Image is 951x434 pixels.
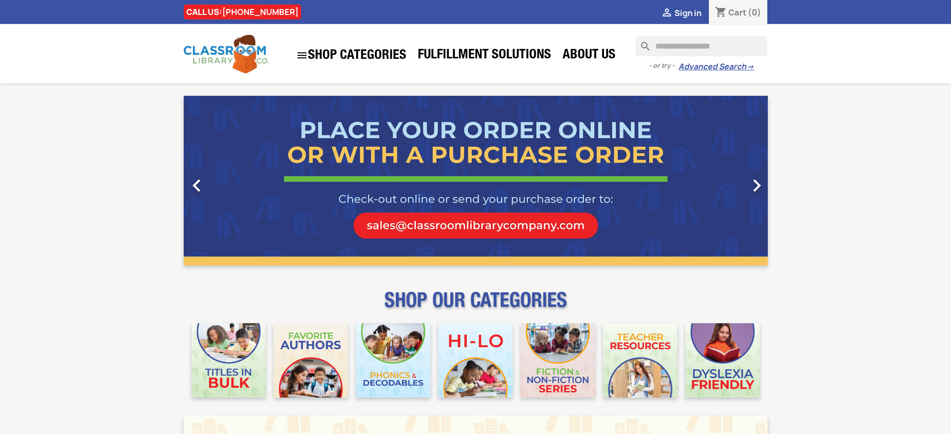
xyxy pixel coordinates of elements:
a: Fulfillment Solutions [413,46,556,66]
p: SHOP OUR CATEGORIES [184,297,768,315]
a: About Us [558,46,621,66]
a: Next [680,96,768,265]
span: → [746,62,754,72]
a: SHOP CATEGORIES [291,44,411,66]
i:  [661,7,673,19]
img: CLC_Dyslexia_Mobile.jpg [685,323,760,398]
img: CLC_Favorite_Authors_Mobile.jpg [274,323,348,398]
img: CLC_Phonics_And_Decodables_Mobile.jpg [356,323,430,398]
img: CLC_Fiction_Nonfiction_Mobile.jpg [521,323,595,398]
a: Previous [184,96,272,265]
i:  [184,173,209,198]
i: shopping_cart [715,7,727,19]
img: CLC_Teacher_Resources_Mobile.jpg [603,323,677,398]
span: Cart [728,7,746,18]
div: CALL US: [184,4,301,19]
a: [PHONE_NUMBER] [222,6,299,17]
i: search [635,36,647,48]
a: Advanced Search→ [678,62,754,72]
i:  [296,49,308,61]
i:  [744,173,769,198]
a:  Sign in [661,7,701,18]
input: Search [635,36,767,56]
ul: Carousel container [184,96,768,265]
span: (0) [748,7,761,18]
img: Classroom Library Company [184,35,269,73]
span: - or try - [649,61,678,71]
img: CLC_HiLo_Mobile.jpg [438,323,513,398]
span: Sign in [674,7,701,18]
img: CLC_Bulk_Mobile.jpg [192,323,266,398]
